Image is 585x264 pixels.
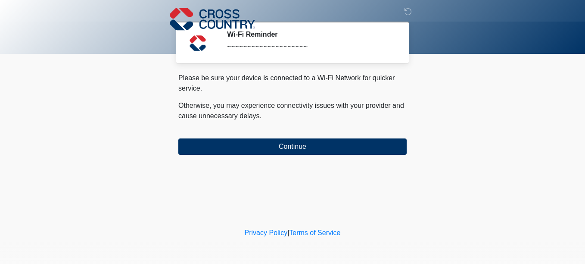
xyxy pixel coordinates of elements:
img: Cross Country Logo [170,6,255,31]
a: Terms of Service [289,229,340,236]
p: Please be sure your device is connected to a Wi-Fi Network for quicker service. [178,73,407,94]
button: Continue [178,138,407,155]
span: . [260,112,261,119]
a: Privacy Policy [245,229,288,236]
a: | [287,229,289,236]
img: Agent Avatar [185,30,211,56]
div: ~~~~~~~~~~~~~~~~~~~~ [227,42,394,52]
p: Otherwise, you may experience connectivity issues with your provider and cause unnecessary delays [178,101,407,121]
